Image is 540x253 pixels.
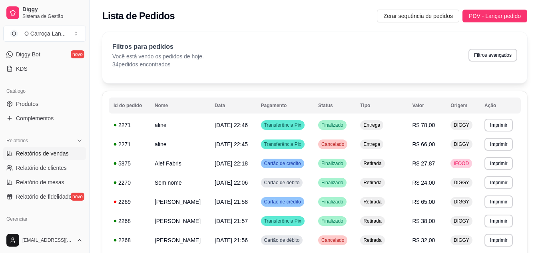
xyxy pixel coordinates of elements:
th: Id do pedido [109,98,150,114]
span: [DATE] 22:06 [215,179,248,186]
span: Relatório de fidelidade [16,193,72,201]
span: Cartão de débito [263,179,301,186]
a: Relatório de fidelidadenovo [3,190,86,203]
span: KDS [16,65,28,73]
td: [PERSON_NAME] [150,211,210,231]
td: Sem nome [150,173,210,192]
span: Retirada [362,237,383,243]
th: Pagamento [256,98,314,114]
span: Complementos [16,114,54,122]
span: [EMAIL_ADDRESS][DOMAIN_NAME] [22,237,73,243]
button: [EMAIL_ADDRESS][DOMAIN_NAME] [3,231,86,250]
a: Complementos [3,112,86,125]
div: O Carroça Lan ... [24,30,66,38]
span: R$ 27,87 [412,160,435,167]
a: DiggySistema de Gestão [3,3,86,22]
div: Gerenciar [3,213,86,225]
div: Catálogo [3,85,86,98]
div: 2271 [114,140,145,148]
span: Retirada [362,160,383,167]
span: Cartão de crédito [263,199,303,205]
span: Retirada [362,218,383,224]
span: Cancelado [320,237,346,243]
th: Ação [480,98,521,114]
span: Finalizado [320,179,345,186]
a: Relatório de clientes [3,161,86,174]
span: Transferência Pix [263,141,303,147]
p: 34 pedidos encontrados [112,60,204,68]
div: 2269 [114,198,145,206]
span: DIGGY [452,179,471,186]
span: R$ 32,00 [412,237,435,243]
span: Diggy [22,6,83,13]
div: 2268 [114,236,145,244]
span: R$ 78,00 [412,122,435,128]
span: PDV - Lançar pedido [469,12,521,20]
span: Transferência Pix [263,218,303,224]
p: Você está vendo os pedidos de hoje. [112,52,204,60]
span: Cancelado [320,141,346,147]
span: DIGGY [452,122,471,128]
span: Transferência Pix [263,122,303,128]
span: R$ 38,00 [412,218,435,224]
span: DIGGY [452,199,471,205]
span: Retirada [362,179,383,186]
th: Tipo [355,98,407,114]
span: [DATE] 21:56 [215,237,248,243]
span: DIGGY [452,141,471,147]
span: [DATE] 21:58 [215,199,248,205]
button: Imprimir [484,234,513,247]
td: Alef Fabris [150,154,210,173]
span: [DATE] 21:57 [215,218,248,224]
a: Diggy Botnovo [3,48,86,61]
span: IFOOD [452,160,470,167]
div: 2268 [114,217,145,225]
button: Imprimir [484,176,513,189]
span: Cartão de débito [263,237,301,243]
a: Entregadoresnovo [3,225,86,238]
span: Relatórios de vendas [16,149,69,157]
button: Imprimir [484,215,513,227]
span: Finalizado [320,122,345,128]
a: Relatório de mesas [3,176,86,189]
div: 5875 [114,159,145,167]
button: Imprimir [484,119,513,131]
div: 2271 [114,121,145,129]
td: [PERSON_NAME] [150,231,210,250]
button: Imprimir [484,157,513,170]
th: Data [210,98,256,114]
span: R$ 65,00 [412,199,435,205]
span: Relatório de clientes [16,164,67,172]
div: 2270 [114,179,145,187]
span: Zerar sequência de pedidos [383,12,453,20]
th: Origem [446,98,480,114]
span: Retirada [362,199,383,205]
span: Diggy Bot [16,50,40,58]
a: Produtos [3,98,86,110]
th: Nome [150,98,210,114]
button: PDV - Lançar pedido [462,10,527,22]
th: Status [313,98,355,114]
a: Relatórios de vendas [3,147,86,160]
button: Filtros avançados [468,49,517,62]
span: R$ 24,00 [412,179,435,186]
span: [DATE] 22:45 [215,141,248,147]
span: [DATE] 22:46 [215,122,248,128]
span: Entrega [362,141,382,147]
span: DIGGY [452,218,471,224]
span: Produtos [16,100,38,108]
span: Finalizado [320,199,345,205]
a: KDS [3,62,86,75]
span: Relatório de mesas [16,178,64,186]
span: DIGGY [452,237,471,243]
h2: Lista de Pedidos [102,10,175,22]
span: R$ 66,00 [412,141,435,147]
span: Finalizado [320,218,345,224]
td: [PERSON_NAME] [150,192,210,211]
span: Relatórios [6,137,28,144]
button: Imprimir [484,138,513,151]
th: Valor [407,98,446,114]
button: Zerar sequência de pedidos [377,10,459,22]
span: Sistema de Gestão [22,13,83,20]
button: Imprimir [484,195,513,208]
